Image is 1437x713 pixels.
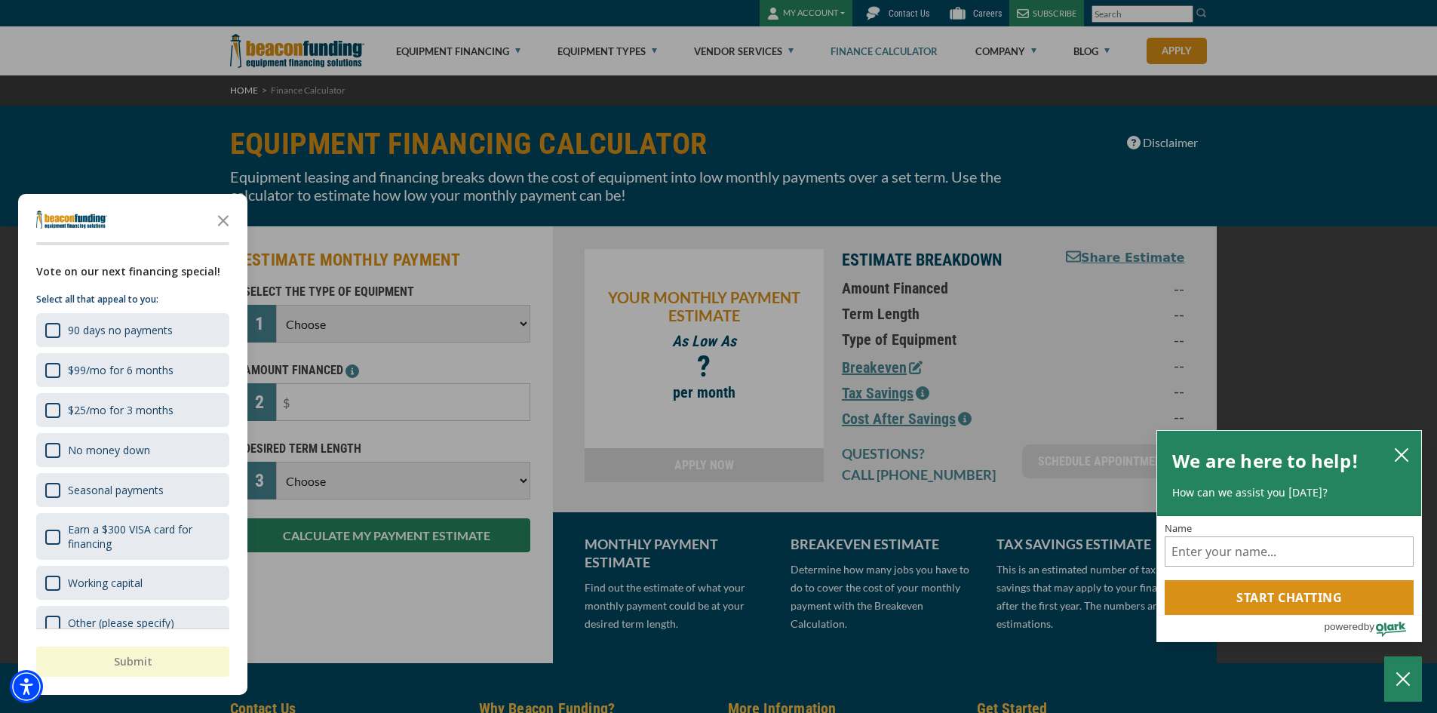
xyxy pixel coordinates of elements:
p: How can we assist you [DATE]? [1172,485,1406,500]
div: No money down [36,433,229,467]
div: Working capital [68,576,143,590]
div: $99/mo for 6 months [36,353,229,387]
div: Seasonal payments [68,483,164,497]
div: olark chatbox [1156,430,1422,643]
div: Working capital [36,566,229,600]
input: Name [1165,536,1414,567]
span: powered [1324,617,1363,636]
div: $25/mo for 3 months [36,393,229,427]
button: Submit [36,647,229,677]
div: Earn a $300 VISA card for financing [36,513,229,560]
h2: We are here to help! [1172,446,1359,476]
div: 90 days no payments [36,313,229,347]
div: $99/mo for 6 months [68,363,173,377]
button: Close the survey [208,204,238,235]
div: Vote on our next financing special! [36,263,229,280]
a: Powered by Olark [1324,616,1421,641]
div: Earn a $300 VISA card for financing [68,522,220,551]
div: No money down [68,443,150,457]
div: Survey [18,194,247,695]
img: Company logo [36,211,107,229]
label: Name [1165,524,1414,533]
span: by [1364,617,1374,636]
div: Seasonal payments [36,473,229,507]
button: Close Chatbox [1384,656,1422,702]
div: Other (please specify) [36,606,229,640]
button: close chatbox [1389,444,1414,465]
div: $25/mo for 3 months [68,403,173,417]
div: 90 days no payments [68,323,173,337]
button: Start chatting [1165,580,1414,615]
div: Accessibility Menu [10,670,43,703]
p: Select all that appeal to you: [36,292,229,307]
div: Other (please specify) [68,616,174,630]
